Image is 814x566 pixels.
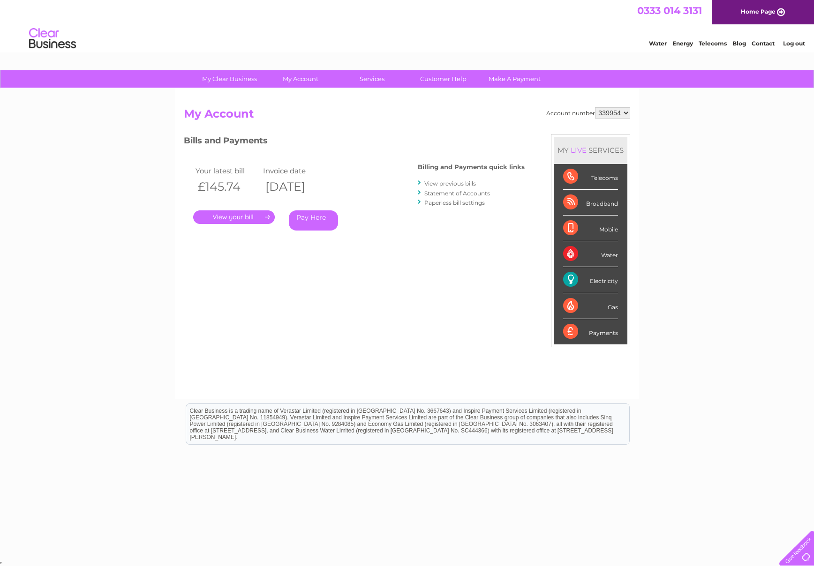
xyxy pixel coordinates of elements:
a: . [193,210,275,224]
div: Gas [563,293,618,319]
a: Telecoms [699,40,727,47]
a: Customer Help [405,70,482,88]
th: [DATE] [261,177,328,196]
img: logo.png [29,24,76,53]
a: My Clear Business [191,70,268,88]
a: My Account [262,70,339,88]
a: Water [649,40,667,47]
a: View previous bills [424,180,476,187]
h4: Billing and Payments quick links [418,164,525,171]
div: MY SERVICES [554,137,627,164]
a: Paperless bill settings [424,199,485,206]
td: Your latest bill [193,164,261,177]
a: Make A Payment [476,70,553,88]
div: Clear Business is a trading name of Verastar Limited (registered in [GEOGRAPHIC_DATA] No. 3667643... [186,5,629,45]
div: Account number [546,107,630,119]
a: Log out [783,40,805,47]
div: Broadband [563,190,618,216]
div: LIVE [569,146,588,155]
h2: My Account [184,107,630,125]
a: 0333 014 3131 [637,5,702,16]
th: £145.74 [193,177,261,196]
a: Statement of Accounts [424,190,490,197]
div: Mobile [563,216,618,241]
a: Contact [752,40,775,47]
div: Telecoms [563,164,618,190]
td: Invoice date [261,164,328,177]
div: Payments [563,319,618,344]
h3: Bills and Payments [184,134,525,150]
a: Services [333,70,411,88]
a: Energy [672,40,693,47]
div: Water [563,241,618,267]
a: Blog [732,40,746,47]
div: Electricity [563,267,618,293]
a: Pay Here [289,210,338,231]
